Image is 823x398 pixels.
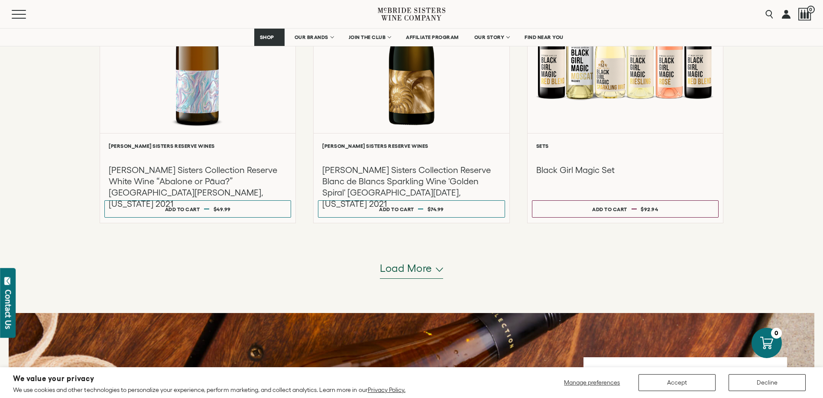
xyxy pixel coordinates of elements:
[406,34,459,40] span: AFFILIATE PROGRAM
[165,203,200,215] div: Add to cart
[536,164,714,176] h3: Black Girl Magic Set
[559,374,625,391] button: Manage preferences
[807,6,815,13] span: 0
[322,164,500,209] h3: [PERSON_NAME] Sisters Collection Reserve Blanc de Blancs Sparkling Wine 'Golden Spiral' [GEOGRAPH...
[343,29,396,46] a: JOIN THE CLUB
[592,203,627,215] div: Add to cart
[13,375,405,382] h2: We value your privacy
[214,206,231,212] span: $49.99
[771,328,782,339] div: 0
[564,379,620,386] span: Manage preferences
[368,386,405,393] a: Privacy Policy.
[289,29,339,46] a: OUR BRANDS
[474,34,505,40] span: OUR STORY
[641,206,658,212] span: $92.94
[380,261,432,276] span: Load more
[519,29,569,46] a: FIND NEAR YOU
[532,200,719,218] button: Add to cart $92.94
[295,34,328,40] span: OUR BRANDS
[260,34,275,40] span: SHOP
[536,143,714,149] h6: Sets
[254,29,285,46] a: SHOP
[109,164,287,209] h3: [PERSON_NAME] Sisters Collection Reserve White Wine “Abalone or Pāua?” [GEOGRAPHIC_DATA][PERSON_N...
[379,203,414,215] div: Add to cart
[318,200,505,218] button: Add to cart $74.99
[322,143,500,149] h6: [PERSON_NAME] Sisters Reserve Wines
[400,29,464,46] a: AFFILIATE PROGRAM
[638,374,716,391] button: Accept
[12,10,43,19] button: Mobile Menu Trigger
[349,34,386,40] span: JOIN THE CLUB
[4,290,13,329] div: Contact Us
[729,374,806,391] button: Decline
[104,200,291,218] button: Add to cart $49.99
[469,29,515,46] a: OUR STORY
[109,143,287,149] h6: [PERSON_NAME] Sisters Reserve Wines
[428,206,444,212] span: $74.99
[13,386,405,394] p: We use cookies and other technologies to personalize your experience, perform marketing, and coll...
[380,258,443,279] button: Load more
[525,34,564,40] span: FIND NEAR YOU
